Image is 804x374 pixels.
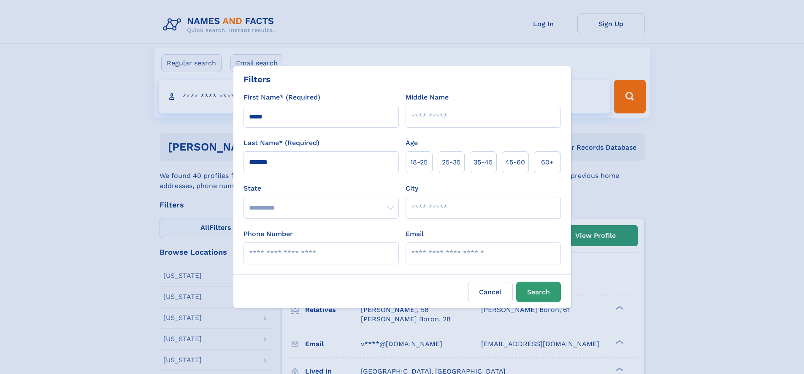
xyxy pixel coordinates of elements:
label: Age [406,138,418,148]
div: Filters [244,73,271,86]
button: Search [516,282,561,302]
label: Email [406,229,424,239]
span: 60+ [541,157,554,167]
label: First Name* (Required) [244,92,320,102]
label: City [406,183,418,194]
label: Cancel [468,282,513,302]
label: Middle Name [406,92,449,102]
label: Phone Number [244,229,293,239]
label: State [244,183,399,194]
span: 25‑35 [442,157,460,167]
label: Last Name* (Required) [244,138,319,148]
span: 35‑45 [474,157,493,167]
span: 45‑60 [505,157,525,167]
span: 18‑25 [410,157,428,167]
